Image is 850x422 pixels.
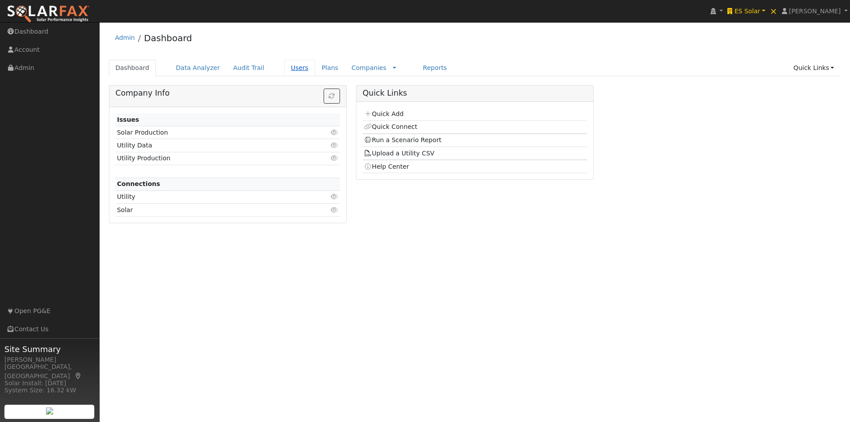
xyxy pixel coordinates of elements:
[4,386,95,395] div: System Size: 16.32 kW
[4,379,95,388] div: Solar Install: [DATE]
[117,180,160,187] strong: Connections
[364,110,403,117] a: Quick Add
[364,136,441,143] a: Run a Scenario Report
[770,6,777,16] span: ×
[331,142,339,148] i: Click to view
[116,190,304,203] td: Utility
[363,89,587,98] h5: Quick Links
[7,5,90,23] img: SolarFax
[416,60,453,76] a: Reports
[787,60,841,76] a: Quick Links
[115,34,135,41] a: Admin
[352,64,386,71] a: Companies
[169,60,227,76] a: Data Analyzer
[144,33,192,43] a: Dashboard
[117,116,139,123] strong: Issues
[74,372,82,379] a: Map
[116,89,340,98] h5: Company Info
[789,8,841,15] span: [PERSON_NAME]
[331,155,339,161] i: Click to view
[4,355,95,364] div: [PERSON_NAME]
[116,204,304,217] td: Solar
[364,123,417,130] a: Quick Connect
[331,194,339,200] i: Click to view
[116,152,304,165] td: Utility Production
[46,407,53,414] img: retrieve
[331,129,339,136] i: Click to view
[227,60,271,76] a: Audit Trail
[116,139,304,152] td: Utility Data
[364,150,434,157] a: Upload a Utility CSV
[734,8,760,15] span: ES Solar
[284,60,315,76] a: Users
[364,163,409,170] a: Help Center
[109,60,156,76] a: Dashboard
[4,343,95,355] span: Site Summary
[331,207,339,213] i: Click to view
[4,362,95,381] div: [GEOGRAPHIC_DATA], [GEOGRAPHIC_DATA]
[116,126,304,139] td: Solar Production
[315,60,345,76] a: Plans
